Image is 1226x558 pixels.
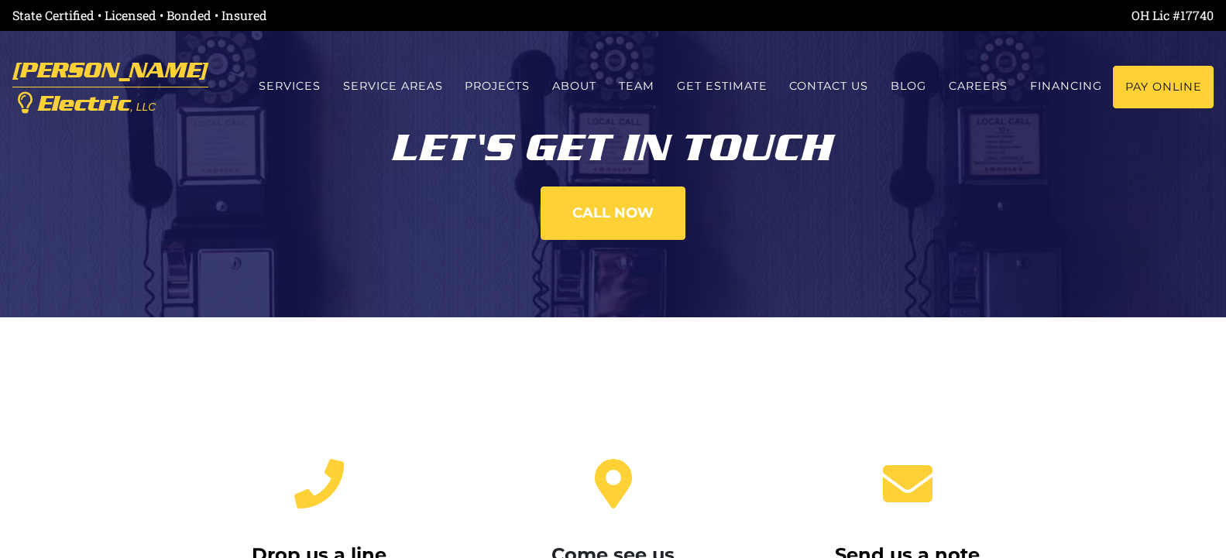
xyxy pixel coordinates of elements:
div: State Certified • Licensed • Bonded • Insured [12,6,613,25]
div: Let's get in touch [184,116,1043,167]
a: Financing [1018,66,1113,107]
a: Get estimate [665,66,778,107]
a: Call now [541,187,685,240]
a: [PERSON_NAME] Electric, LLC [12,50,208,124]
a: Blog [880,66,938,107]
a: Projects [454,66,541,107]
a: Pay Online [1113,66,1214,108]
a: Services [247,66,331,107]
a: About [541,66,608,107]
a: Careers [938,66,1019,107]
a: Service Areas [331,66,454,107]
div: OH Lic #17740 [613,6,1214,25]
a: Contact us [778,66,880,107]
span: , LLC [130,101,156,113]
a: Team [608,66,666,107]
